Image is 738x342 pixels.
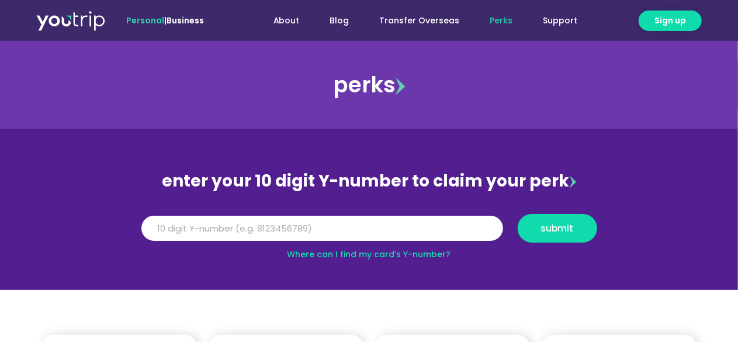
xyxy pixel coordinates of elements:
a: Support [528,10,593,32]
a: Where can I find my card’s Y-number? [287,248,451,260]
span: submit [541,224,574,233]
form: Y Number [141,214,597,251]
button: submit [518,214,597,243]
a: Business [167,15,204,26]
nav: Menu [235,10,593,32]
div: enter your 10 digit Y-number to claim your perk [136,166,603,196]
a: Blog [315,10,365,32]
a: Transfer Overseas [365,10,475,32]
a: About [258,10,315,32]
span: Sign up [654,15,686,27]
a: Perks [475,10,528,32]
input: 10 digit Y-number (e.g. 8123456789) [141,216,503,241]
span: | [126,15,204,26]
a: Sign up [639,11,702,31]
span: Personal [126,15,164,26]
